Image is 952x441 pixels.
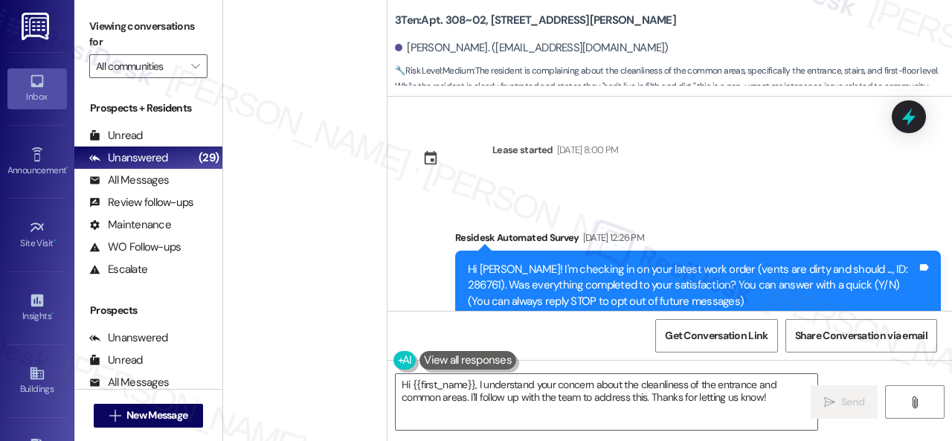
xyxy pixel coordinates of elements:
[109,410,120,422] i: 
[395,65,474,77] strong: 🔧 Risk Level: Medium
[22,13,52,40] img: ResiDesk Logo
[395,13,676,28] b: 3Ten: Apt. 308~02, [STREET_ADDRESS][PERSON_NAME]
[468,262,917,309] div: Hi [PERSON_NAME]! I'm checking in on your latest work order (vents are dirty and should ..., ID: ...
[66,163,68,173] span: •
[7,361,67,401] a: Buildings
[795,328,927,344] span: Share Conversation via email
[7,288,67,328] a: Insights •
[909,396,920,408] i: 
[395,63,952,111] span: : The resident is complaining about the cleanliness of the common areas, specifically the entranc...
[553,142,619,158] div: [DATE] 8:00 PM
[51,309,54,319] span: •
[89,239,181,255] div: WO Follow-ups
[811,385,878,419] button: Send
[89,262,147,277] div: Escalate
[74,303,222,318] div: Prospects
[455,230,941,251] div: Residesk Automated Survey
[655,319,777,353] button: Get Conversation Link
[579,230,644,245] div: [DATE] 12:26 PM
[96,54,184,78] input: All communities
[89,375,169,390] div: All Messages
[492,142,553,158] div: Lease started
[89,217,171,233] div: Maintenance
[89,15,208,54] label: Viewing conversations for
[7,215,67,255] a: Site Visit •
[54,236,56,246] span: •
[396,374,817,430] textarea: Hi {{first_name}}, I understand your concern about the cleanliness of the entrance and common are...
[841,394,864,410] span: Send
[89,330,168,346] div: Unanswered
[665,328,768,344] span: Get Conversation Link
[195,147,222,170] div: (29)
[89,128,143,144] div: Unread
[126,408,187,423] span: New Message
[395,40,669,56] div: [PERSON_NAME]. ([EMAIL_ADDRESS][DOMAIN_NAME])
[89,195,193,210] div: Review follow-ups
[74,100,222,116] div: Prospects + Residents
[7,68,67,109] a: Inbox
[94,404,204,428] button: New Message
[824,396,835,408] i: 
[191,60,199,72] i: 
[89,150,168,166] div: Unanswered
[89,353,143,368] div: Unread
[785,319,937,353] button: Share Conversation via email
[89,173,169,188] div: All Messages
